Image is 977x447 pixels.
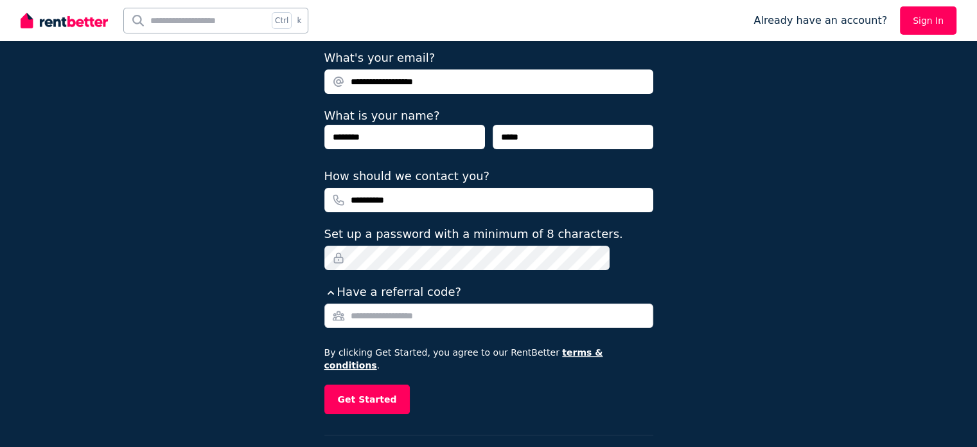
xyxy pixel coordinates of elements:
label: What is your name? [324,109,440,122]
a: terms & conditions [324,347,603,370]
span: Already have an account? [753,13,887,28]
span: k [297,15,301,26]
label: Set up a password with a minimum of 8 characters. [324,225,623,243]
button: Have a referral code? [324,283,461,301]
label: How should we contact you? [324,167,490,185]
span: Ctrl [272,12,292,29]
img: RentBetter [21,11,108,30]
button: Get Started [324,385,410,414]
a: Sign In [900,6,956,35]
p: By clicking Get Started, you agree to our RentBetter . [324,346,653,372]
label: What's your email? [324,49,436,67]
